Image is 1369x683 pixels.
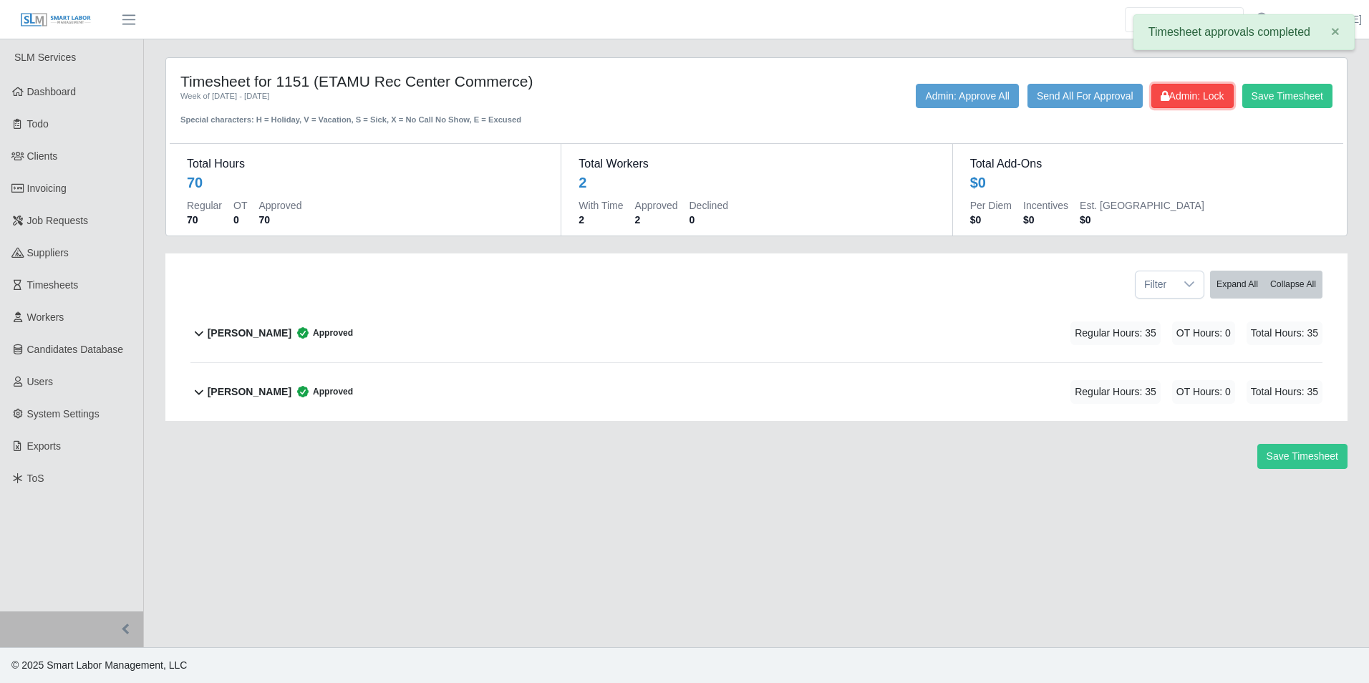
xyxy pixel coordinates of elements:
[27,247,69,258] span: Suppliers
[690,198,728,213] dt: Declined
[27,279,79,291] span: Timesheets
[233,213,247,227] dd: 0
[187,213,222,227] dd: 70
[579,198,623,213] dt: With Time
[1151,84,1234,108] button: Admin: Lock
[27,215,89,226] span: Job Requests
[1080,198,1204,213] dt: Est. [GEOGRAPHIC_DATA]
[1136,271,1175,298] span: Filter
[1210,271,1322,299] div: bulk actions
[11,659,187,671] span: © 2025 Smart Labor Management, LLC
[180,72,648,90] h4: Timesheet for 1151 (ETAMU Rec Center Commerce)
[1247,380,1322,404] span: Total Hours: 35
[1247,321,1322,345] span: Total Hours: 35
[635,198,678,213] dt: Approved
[1125,7,1244,32] input: Search
[579,155,934,173] dt: Total Workers
[970,213,1012,227] dd: $0
[180,90,648,102] div: Week of [DATE] - [DATE]
[1210,271,1264,299] button: Expand All
[27,440,61,452] span: Exports
[1070,321,1161,345] span: Regular Hours: 35
[916,84,1019,108] button: Admin: Approve All
[190,363,1322,421] button: [PERSON_NAME] Approved Regular Hours: 35 OT Hours: 0 Total Hours: 35
[291,326,353,340] span: Approved
[970,155,1326,173] dt: Total Add-Ons
[1023,213,1068,227] dd: $0
[1023,198,1068,213] dt: Incentives
[1264,271,1322,299] button: Collapse All
[1172,321,1235,345] span: OT Hours: 0
[27,150,58,162] span: Clients
[1257,444,1348,469] button: Save Timesheet
[27,344,124,355] span: Candidates Database
[27,86,77,97] span: Dashboard
[27,473,44,484] span: ToS
[579,173,586,193] div: 2
[27,408,100,420] span: System Settings
[187,173,203,193] div: 70
[27,376,54,387] span: Users
[180,102,648,126] div: Special characters: H = Holiday, V = Vacation, S = Sick, X = No Call No Show, E = Excused
[970,198,1012,213] dt: Per Diem
[208,326,291,341] b: [PERSON_NAME]
[635,213,678,227] dd: 2
[1279,12,1362,27] a: [PERSON_NAME]
[27,118,49,130] span: Todo
[258,198,301,213] dt: Approved
[27,311,64,323] span: Workers
[970,173,986,193] div: $0
[190,304,1322,362] button: [PERSON_NAME] Approved Regular Hours: 35 OT Hours: 0 Total Hours: 35
[1027,84,1143,108] button: Send All For Approval
[233,198,247,213] dt: OT
[1080,213,1204,227] dd: $0
[187,198,222,213] dt: Regular
[690,213,728,227] dd: 0
[208,384,291,399] b: [PERSON_NAME]
[579,213,623,227] dd: 2
[1172,380,1235,404] span: OT Hours: 0
[14,52,76,63] span: SLM Services
[1242,84,1332,108] button: Save Timesheet
[258,213,301,227] dd: 70
[1133,14,1355,50] div: Timesheet approvals completed
[27,183,67,194] span: Invoicing
[187,155,543,173] dt: Total Hours
[291,384,353,399] span: Approved
[1070,380,1161,404] span: Regular Hours: 35
[20,12,92,28] img: SLM Logo
[1161,90,1224,102] span: Admin: Lock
